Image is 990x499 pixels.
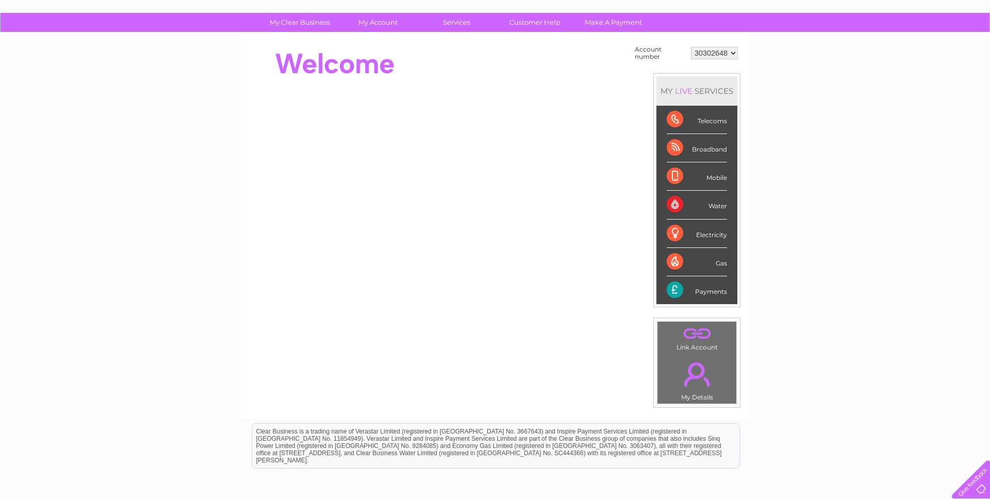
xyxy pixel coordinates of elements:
[35,27,87,58] img: logo.png
[900,44,915,52] a: Blog
[863,44,894,52] a: Telecoms
[667,162,727,191] div: Mobile
[921,44,947,52] a: Contact
[571,13,656,32] a: Make A Payment
[657,321,737,354] td: Link Account
[257,13,342,32] a: My Clear Business
[660,324,734,342] a: .
[667,191,727,219] div: Water
[657,354,737,404] td: My Details
[336,13,421,32] a: My Account
[252,6,739,50] div: Clear Business is a trading name of Verastar Limited (registered in [GEOGRAPHIC_DATA] No. 3667643...
[656,76,737,106] div: MY SERVICES
[492,13,577,32] a: Customer Help
[834,44,857,52] a: Energy
[667,276,727,304] div: Payments
[667,106,727,134] div: Telecoms
[414,13,499,32] a: Services
[632,43,688,63] td: Account number
[660,356,734,392] a: .
[667,248,727,276] div: Gas
[667,134,727,162] div: Broadband
[796,5,867,18] a: 0333 014 3131
[956,44,980,52] a: Log out
[667,220,727,248] div: Electricity
[673,86,695,96] div: LIVE
[808,44,828,52] a: Water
